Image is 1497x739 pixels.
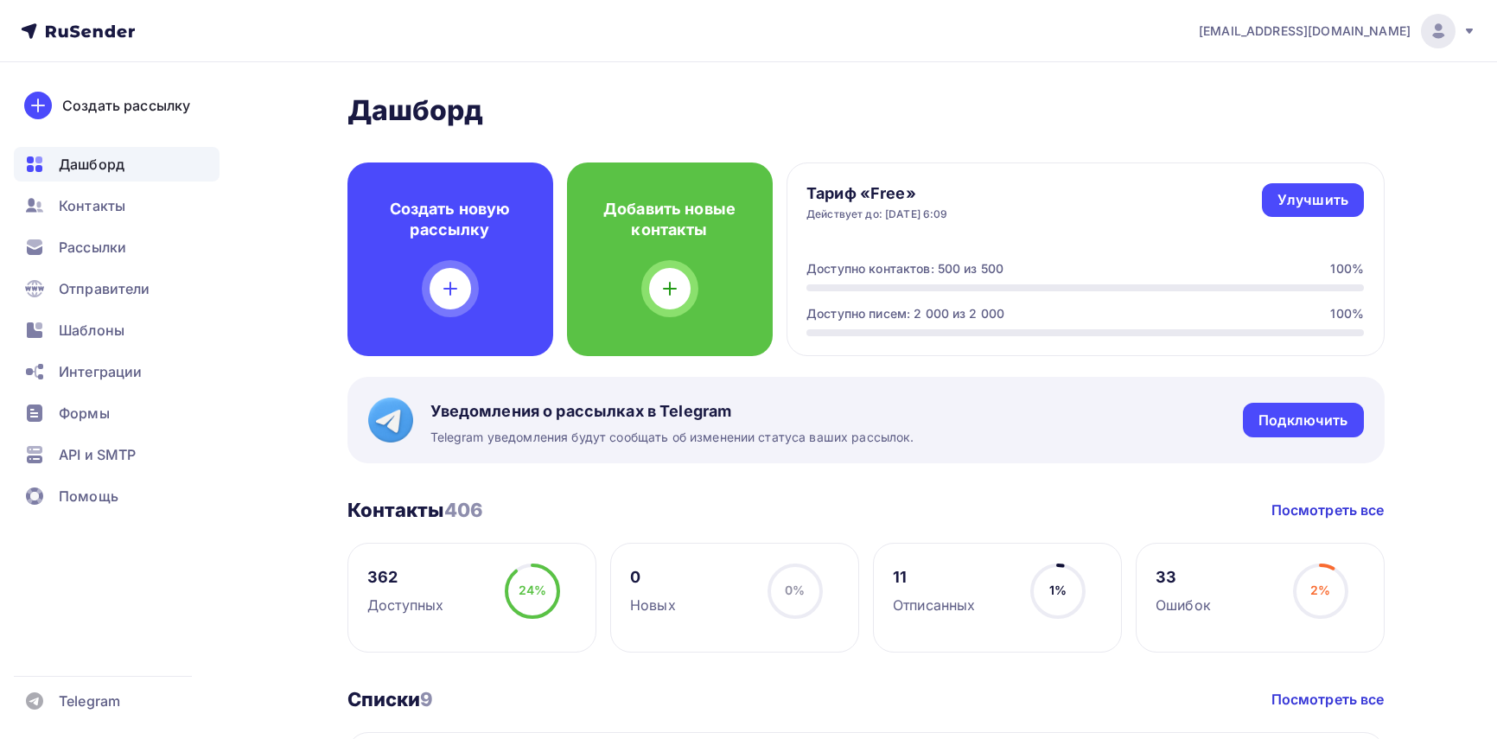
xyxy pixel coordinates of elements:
span: Помощь [59,486,118,506]
a: Контакты [14,188,220,223]
span: Рассылки [59,237,126,258]
div: Доступно контактов: 500 из 500 [806,260,1003,277]
span: 9 [420,688,433,710]
h4: Добавить новые контакты [595,199,745,240]
div: Улучшить [1277,190,1348,210]
h3: Контакты [347,498,484,522]
h4: Создать новую рассылку [375,199,526,240]
span: 0% [785,583,805,597]
div: Доступно писем: 2 000 из 2 000 [806,305,1004,322]
a: Формы [14,396,220,430]
span: Интеграции [59,361,142,382]
div: Новых [630,595,676,615]
a: [EMAIL_ADDRESS][DOMAIN_NAME] [1199,14,1476,48]
div: Подключить [1258,411,1347,430]
h3: Списки [347,687,434,711]
span: 2% [1310,583,1330,597]
span: Шаблоны [59,320,124,341]
a: Дашборд [14,147,220,182]
div: 100% [1330,305,1364,322]
span: 24% [519,583,546,597]
div: Действует до: [DATE] 6:09 [806,207,948,221]
span: Дашборд [59,154,124,175]
a: Отправители [14,271,220,306]
a: Посмотреть все [1271,500,1385,520]
div: Создать рассылку [62,95,190,116]
div: 0 [630,567,676,588]
span: Telegram [59,691,120,711]
div: 362 [367,567,443,588]
span: Контакты [59,195,125,216]
span: Формы [59,403,110,424]
span: [EMAIL_ADDRESS][DOMAIN_NAME] [1199,22,1411,40]
span: 1% [1049,583,1067,597]
a: Шаблоны [14,313,220,347]
span: Отправители [59,278,150,299]
div: Отписанных [893,595,975,615]
div: Ошибок [1156,595,1211,615]
h2: Дашборд [347,93,1385,128]
span: API и SMTP [59,444,136,465]
h4: Тариф «Free» [806,183,948,204]
span: Уведомления о рассылках в Telegram [430,401,914,422]
a: Посмотреть все [1271,689,1385,710]
div: 33 [1156,567,1211,588]
span: 406 [444,499,483,521]
a: Рассылки [14,230,220,264]
div: 100% [1330,260,1364,277]
div: 11 [893,567,975,588]
div: Доступных [367,595,443,615]
span: Telegram уведомления будут сообщать об изменении статуса ваших рассылок. [430,429,914,446]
